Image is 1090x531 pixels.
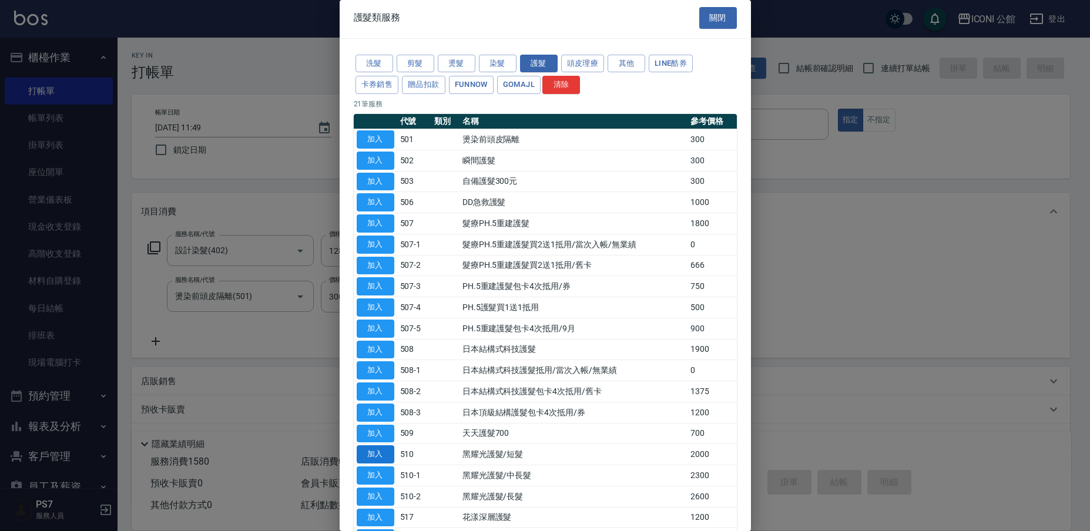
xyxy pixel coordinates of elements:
button: 護髮 [520,55,558,73]
td: 500 [687,297,737,318]
td: 508-3 [397,402,431,423]
button: 頭皮理療 [561,55,605,73]
td: 506 [397,192,431,213]
td: 2000 [687,444,737,465]
td: 黑耀光護髮/中長髮 [460,465,687,486]
td: 日本頂級結構護髮包卡4次抵用/券 [460,402,687,423]
th: 代號 [397,114,431,129]
td: 510-2 [397,486,431,507]
button: 加入 [357,361,394,379]
td: 髮療PH.5重建護髮買2送1抵用/當次入帳/無業績 [460,234,687,255]
td: 300 [687,129,737,150]
button: 加入 [357,236,394,254]
button: 加入 [357,445,394,463]
td: 1000 [687,192,737,213]
td: 507-5 [397,318,431,339]
button: 關閉 [699,7,737,29]
td: 507-4 [397,297,431,318]
td: 日本結構式科技護髮包卡4次抵用/舊卡 [460,381,687,402]
td: 2600 [687,486,737,507]
td: 日本結構式科技護髮 [460,339,687,360]
th: 名稱 [460,114,687,129]
button: 加入 [357,130,394,149]
td: 900 [687,318,737,339]
button: 剪髮 [397,55,434,73]
td: 黑耀光護髮/短髮 [460,444,687,465]
td: 瞬間護髮 [460,150,687,171]
button: 燙髮 [438,55,475,73]
td: 自備護髮300元 [460,171,687,192]
button: FUNNOW [449,76,494,94]
td: 日本結構式科技護髮抵用/當次入帳/無業績 [460,360,687,381]
td: 501 [397,129,431,150]
td: 1800 [687,213,737,234]
td: 507-2 [397,255,431,276]
button: 贈品扣款 [402,76,445,94]
button: 加入 [357,382,394,401]
td: 1375 [687,381,737,402]
td: 天天護髮700 [460,423,687,444]
td: 2300 [687,465,737,486]
td: 700 [687,423,737,444]
td: 507 [397,213,431,234]
td: 0 [687,234,737,255]
button: 加入 [357,425,394,443]
td: 508-1 [397,360,431,381]
button: 加入 [357,320,394,338]
button: 加入 [357,277,394,295]
button: 清除 [542,76,580,94]
td: 1200 [687,402,737,423]
th: 類別 [431,114,460,129]
button: 加入 [357,341,394,359]
td: 502 [397,150,431,171]
button: 其他 [608,55,645,73]
td: 509 [397,423,431,444]
td: 510 [397,444,431,465]
button: 染髮 [479,55,517,73]
td: 花漾深層護髮 [460,507,687,528]
button: 加入 [357,173,394,191]
p: 21 筆服務 [354,99,737,109]
button: 加入 [357,152,394,170]
td: 髮療PH.5重建護髮 [460,213,687,234]
th: 參考價格 [687,114,737,129]
td: 300 [687,150,737,171]
button: 加入 [357,214,394,233]
td: 508-2 [397,381,431,402]
td: 750 [687,276,737,297]
td: 黑耀光護髮/長髮 [460,486,687,507]
td: 1900 [687,339,737,360]
button: 卡券銷售 [355,76,399,94]
td: 510-1 [397,465,431,486]
button: GOMAJL [497,76,541,94]
td: 0 [687,360,737,381]
td: PH.5重建護髮包卡4次抵用/9月 [460,318,687,339]
button: 加入 [357,509,394,527]
td: 508 [397,339,431,360]
td: 燙染前頭皮隔離 [460,129,687,150]
td: 503 [397,171,431,192]
button: 洗髮 [355,55,393,73]
td: PH.5重建護髮包卡4次抵用/券 [460,276,687,297]
td: 507-3 [397,276,431,297]
span: 護髮類服務 [354,12,401,23]
td: 300 [687,171,737,192]
td: 1200 [687,507,737,528]
td: 507-1 [397,234,431,255]
td: 517 [397,507,431,528]
button: LINE酷券 [649,55,693,73]
button: 加入 [357,298,394,317]
button: 加入 [357,193,394,211]
button: 加入 [357,488,394,506]
button: 加入 [357,404,394,422]
td: 666 [687,255,737,276]
button: 加入 [357,257,394,275]
button: 加入 [357,466,394,485]
td: 髮療PH.5重建護髮買2送1抵用/舊卡 [460,255,687,276]
td: DD急救護髮 [460,192,687,213]
td: PH.5護髮買1送1抵用 [460,297,687,318]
